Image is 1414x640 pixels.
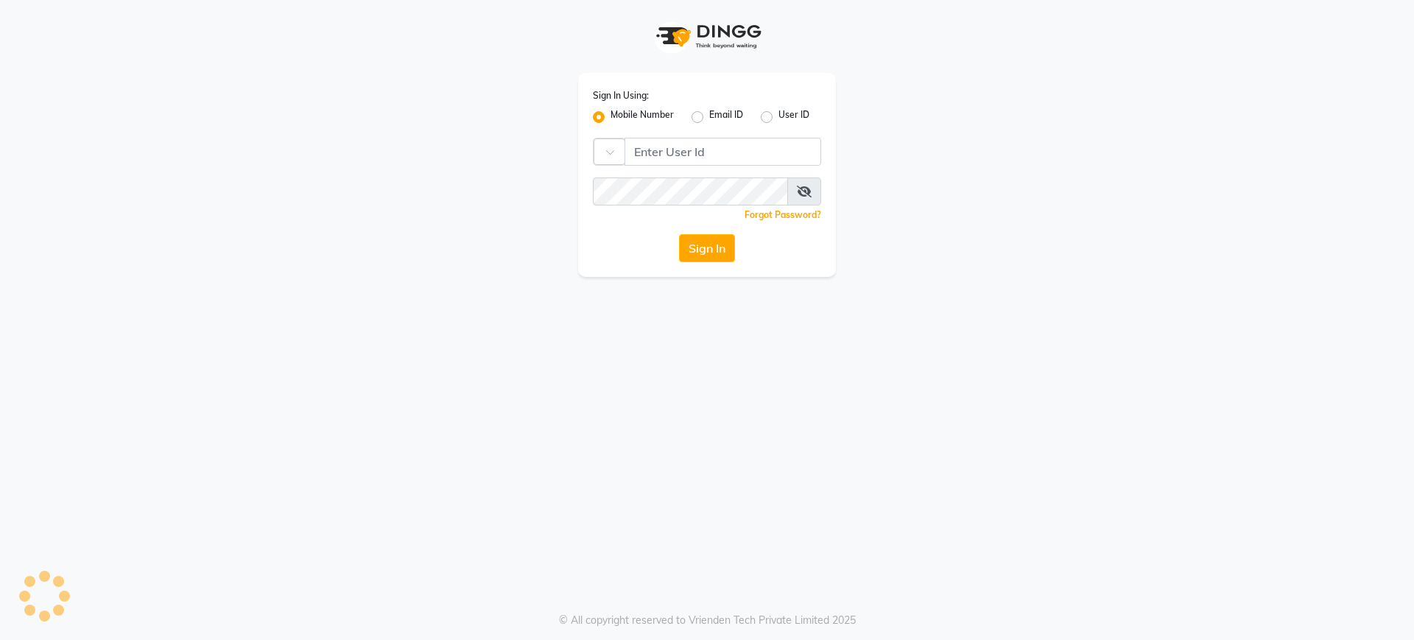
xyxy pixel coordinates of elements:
[709,108,743,126] label: Email ID
[648,15,766,58] img: logo1.svg
[611,108,674,126] label: Mobile Number
[593,89,649,102] label: Sign In Using:
[625,138,821,166] input: Username
[778,108,809,126] label: User ID
[679,234,735,262] button: Sign In
[593,177,788,205] input: Username
[745,209,821,220] a: Forgot Password?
